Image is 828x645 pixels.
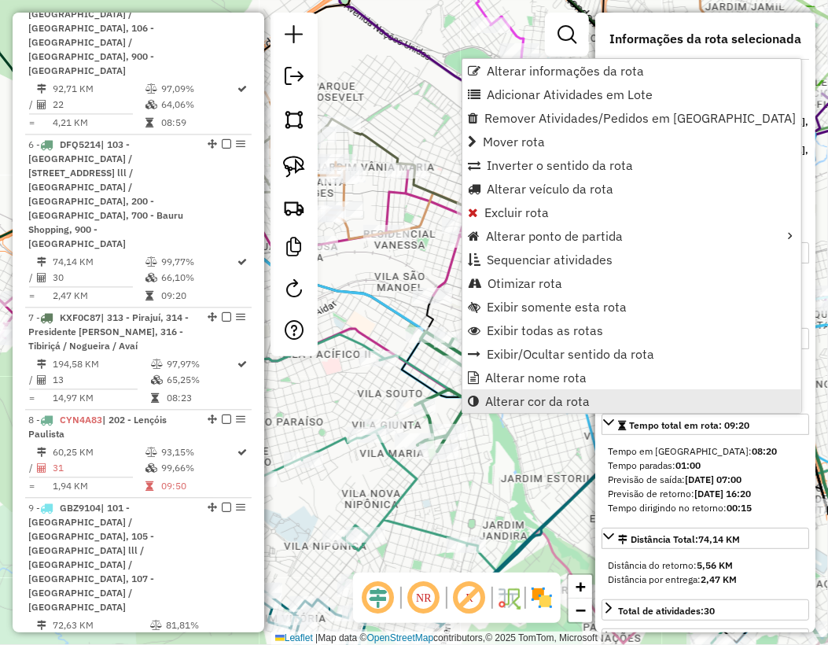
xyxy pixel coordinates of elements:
[52,254,145,270] td: 74,14 KM
[278,273,310,308] a: Reroteirizar Sessão
[145,463,157,473] i: % de utilização da cubagem
[160,115,237,131] td: 08:59
[28,270,36,286] td: /
[704,605,715,617] strong: 30
[602,31,809,46] h4: Informações da rota selecionada
[629,419,749,431] span: Tempo total em rota: 09:20
[608,573,803,587] div: Distância por entrega:
[487,159,633,171] span: Inverter o sentido da rota
[675,459,701,471] strong: 01:00
[551,19,583,50] a: Exibir filtros
[28,414,167,440] span: | 202 - Lençóis Paulista
[608,558,803,573] div: Distância do retorno:
[160,478,237,494] td: 09:50
[52,288,145,304] td: 2,47 KM
[462,342,801,366] li: Exibir/Ocultar sentido da rota
[485,395,590,407] span: Alterar cor da rota
[151,359,163,369] i: % de utilização do peso
[28,478,36,494] td: =
[278,61,310,96] a: Exportar sessão
[618,605,715,617] span: Total de atividades:
[462,201,801,224] li: Excluir rota
[145,257,157,267] i: % de utilização do peso
[278,231,310,267] a: Criar modelo
[37,375,46,385] i: Total de Atividades
[485,371,587,384] span: Alterar nome rota
[28,311,189,352] span: | 313 - Pirajuí, 314 - Presidente [PERSON_NAME], 316 - Tibiriçá / Nogueira / Avaí
[222,415,231,424] em: Finalizar rota
[462,130,801,153] li: Mover rota
[60,414,102,426] span: CYN4A83
[28,138,183,249] span: 6 -
[28,138,183,249] span: | 103 - [GEOGRAPHIC_DATA] / [STREET_ADDRESS] lll / [GEOGRAPHIC_DATA] / [GEOGRAPHIC_DATA], 200 - [...
[569,599,592,622] a: Zoom out
[222,139,231,149] em: Finalizar rota
[160,288,237,304] td: 09:20
[727,502,752,514] strong: 00:15
[160,254,237,270] td: 99,77%
[701,573,737,585] strong: 2,47 KM
[529,585,554,610] img: Exibir/Ocultar setores
[166,356,237,372] td: 97,97%
[37,257,46,267] i: Distância Total
[462,295,801,319] li: Exibir somente esta rota
[222,312,231,322] em: Finalizar rota
[60,311,101,323] span: KXF0C87
[222,503,231,512] em: Finalizar rota
[283,109,305,131] img: Selecionar atividades - polígono
[602,599,809,621] a: Total de atividades:30
[608,501,803,515] div: Tempo dirigindo no retorno:
[275,632,313,643] a: Leaflet
[367,632,434,643] a: OpenStreetMap
[145,100,157,109] i: % de utilização da cubagem
[52,444,145,460] td: 60,25 KM
[145,291,153,300] i: Tempo total em rota
[462,366,801,389] li: Alterar nome rota
[462,389,801,413] li: Alterar cor da rota
[160,444,237,460] td: 93,15%
[576,577,586,596] span: +
[37,448,46,457] i: Distância Total
[165,617,245,633] td: 81,81%
[150,621,162,630] i: % de utilização do peso
[160,97,237,112] td: 64,06%
[28,115,36,131] td: =
[52,478,145,494] td: 1,94 KM
[698,533,740,545] span: 74,14 KM
[602,414,809,435] a: Tempo total em rota: 09:20
[52,460,145,476] td: 31
[28,460,36,476] td: /
[52,390,150,406] td: 14,97 KM
[462,319,801,342] li: Exibir todas as rotas
[602,528,809,549] a: Distância Total:74,14 KM
[60,138,101,150] span: DFQ5214
[28,311,189,352] span: 7 -
[602,438,809,522] div: Tempo total em rota: 09:20
[484,206,549,219] span: Excluir rota
[487,300,627,313] span: Exibir somente esta rota
[166,390,237,406] td: 08:23
[208,415,217,424] em: Alterar sequência das rotas
[576,600,586,620] span: −
[569,575,592,599] a: Zoom in
[462,224,801,248] li: Alterar ponto de partida
[487,348,654,360] span: Exibir/Ocultar sentido da rota
[52,97,145,112] td: 22
[359,579,397,617] span: Ocultar deslocamento
[160,270,237,286] td: 66,10%
[37,100,46,109] i: Total de Atividades
[236,415,245,424] em: Opções
[52,81,145,97] td: 92,71 KM
[496,585,521,610] img: Fluxo de ruas
[697,559,733,571] strong: 5,56 KM
[462,153,801,177] li: Inverter o sentido da rota
[462,271,801,295] li: Otimizar rota
[283,156,305,178] img: Selecionar atividades - laço
[52,115,145,131] td: 4,21 KM
[405,579,443,617] span: Ocultar NR
[238,257,248,267] i: Rota otimizada
[752,445,777,457] strong: 08:20
[608,459,803,473] div: Tempo paradas:
[160,460,237,476] td: 99,66%
[37,84,46,94] i: Distância Total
